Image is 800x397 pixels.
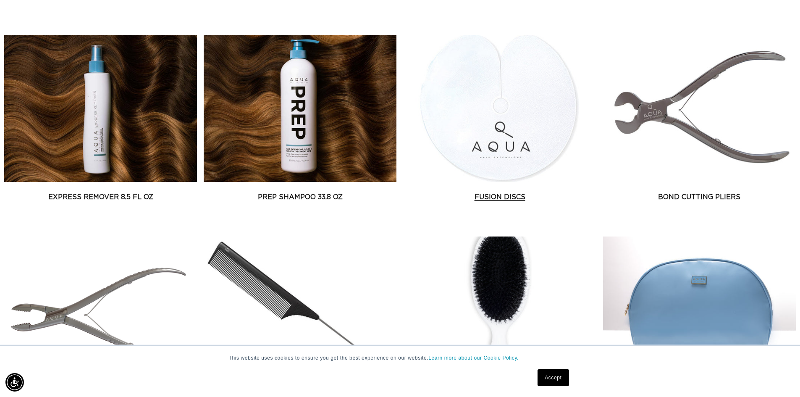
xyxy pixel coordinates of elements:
iframe: Chat Widget [758,357,800,397]
a: Accept [538,369,569,386]
a: Fusion Discs [404,192,596,202]
a: Learn more about our Cookie Policy. [428,355,519,361]
p: This website uses cookies to ensure you get the best experience on our website. [229,354,572,362]
a: Bond Cutting Pliers [603,192,796,202]
a: Express Remover 8.5 fl oz [4,192,197,202]
div: Accessibility Menu [5,373,24,392]
a: Prep Shampoo 33.8 oz [204,192,396,202]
